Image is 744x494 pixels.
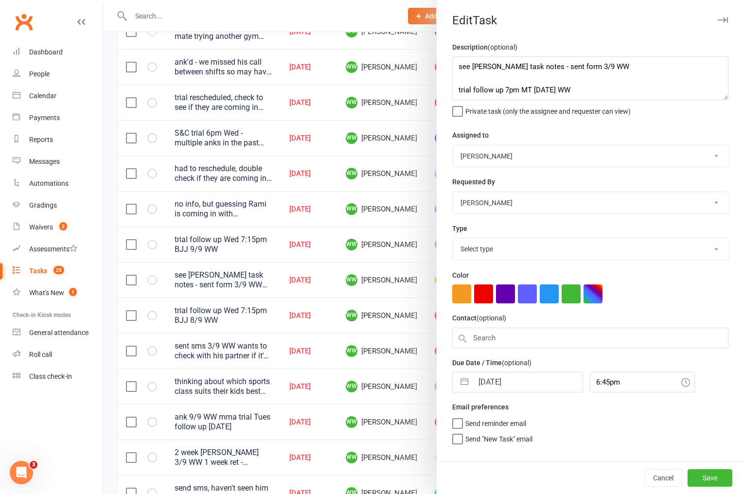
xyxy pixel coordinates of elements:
small: (optional) [502,359,531,367]
span: 3 [30,461,37,469]
div: Gradings [29,201,57,209]
a: Tasks 25 [13,260,103,282]
label: Email preferences [452,402,509,412]
div: Payments [29,114,60,122]
div: Reports [29,136,53,143]
span: Send reminder email [465,416,526,427]
div: People [29,70,50,78]
div: Class check-in [29,372,72,380]
label: Contact [452,313,506,323]
label: Color [452,270,469,281]
button: Save [688,469,732,487]
div: Assessments [29,245,77,253]
input: Search [452,328,728,348]
div: Roll call [29,351,52,358]
label: Assigned to [452,130,489,141]
a: Payments [13,107,103,129]
div: Automations [29,179,69,187]
div: General attendance [29,329,89,336]
div: Waivers [29,223,53,231]
a: Reports [13,129,103,151]
label: Description [452,42,517,53]
small: (optional) [477,314,506,322]
div: Calendar [29,92,56,100]
a: People [13,63,103,85]
span: Private task (only the assignee and requester can view) [465,104,631,115]
a: Class kiosk mode [13,366,103,388]
label: Requested By [452,176,495,187]
a: Waivers 2 [13,216,103,238]
div: Edit Task [437,14,744,27]
button: Cancel [645,469,682,487]
div: Messages [29,158,60,165]
a: General attendance kiosk mode [13,322,103,344]
a: Automations [13,173,103,194]
div: What's New [29,289,64,297]
a: Messages [13,151,103,173]
small: (optional) [488,43,517,51]
span: 2 [59,222,67,230]
a: Gradings [13,194,103,216]
div: Tasks [29,267,47,275]
a: Roll call [13,344,103,366]
a: Dashboard [13,41,103,63]
label: Due Date / Time [452,357,531,368]
div: Dashboard [29,48,63,56]
label: Type [452,223,467,234]
a: What's New1 [13,282,103,304]
iframe: Intercom live chat [10,461,33,484]
a: Clubworx [12,10,36,34]
a: Calendar [13,85,103,107]
a: Assessments [13,238,103,260]
span: 1 [69,288,77,296]
span: 25 [53,266,64,274]
span: Send "New Task" email [465,432,532,443]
